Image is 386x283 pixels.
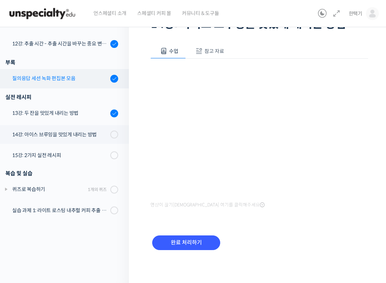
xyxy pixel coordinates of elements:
a: 홈 [2,224,47,241]
a: 설정 [92,224,137,241]
div: 13강: 두 잔을 맛있게 내리는 방법 [12,109,108,117]
div: 14강: 아이스 브루잉을 맛있게 내리는 방법 [12,131,108,138]
span: 참고 자료 [204,48,224,54]
div: 질의응답 세션 녹화 편집본 모음 [12,74,108,82]
input: 완료 처리하기 [152,235,220,250]
span: 영상이 끊기[DEMOGRAPHIC_DATA] 여기를 클릭해주세요 [150,202,265,208]
span: 수업 [169,48,178,54]
div: 실전 레시피 [5,92,118,102]
div: 부록 [5,58,118,67]
div: 15강: 2가지 실전 레시피 [12,151,108,159]
div: 복습 및 실습 [5,169,118,178]
div: 1개의 퀴즈 [88,186,107,193]
span: 대화 [66,235,74,240]
div: 12강: 추출 시간 - 추출 시간을 바꾸는 중요 변수 파헤치기 [12,40,108,48]
span: 홈 [23,234,27,240]
div: 퀴즈로 복습하기 [12,185,86,193]
a: 대화 [47,224,92,241]
span: 한택기 [349,10,362,17]
div: 실습 과제 1: 라이트 로스팅 내추럴 커피 추출 레시피 [12,206,108,214]
h1: 14강: 아이스 브루잉을 맛있게 내리는 방법 [150,17,368,31]
span: 설정 [111,234,119,240]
